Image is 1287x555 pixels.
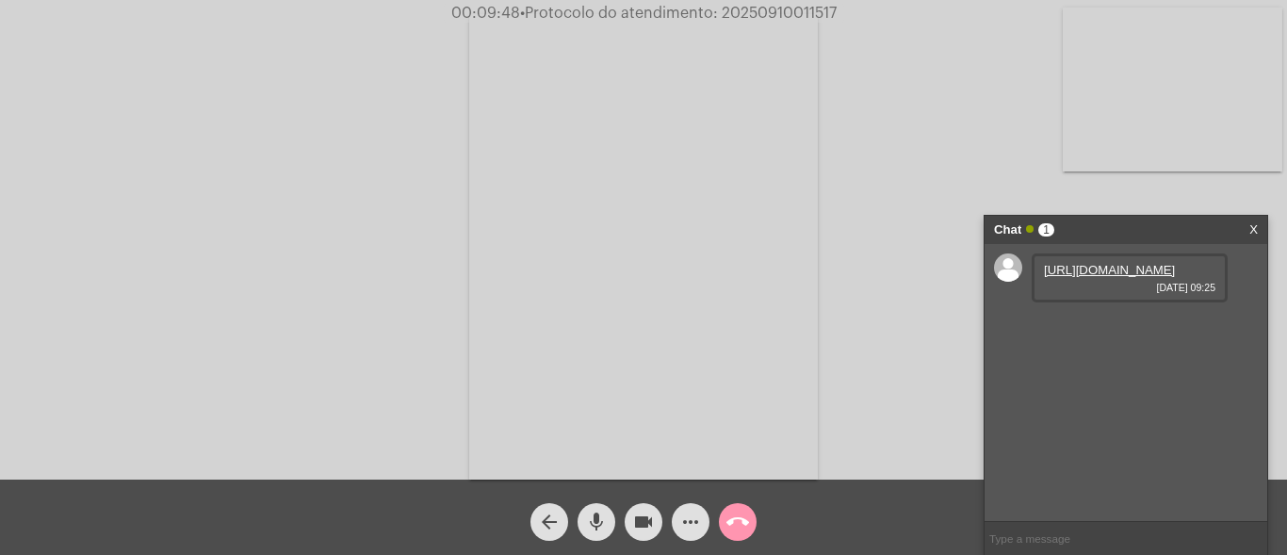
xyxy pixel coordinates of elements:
span: 00:09:48 [451,6,520,21]
mat-icon: call_end [726,511,749,533]
span: 1 [1038,223,1054,237]
span: • [520,6,525,21]
strong: Chat [994,216,1021,244]
mat-icon: videocam [632,511,655,533]
span: Protocolo do atendimento: 20250910011517 [520,6,837,21]
mat-icon: arrow_back [538,511,561,533]
mat-icon: more_horiz [679,511,702,533]
input: Type a message [985,522,1267,555]
mat-icon: mic [585,511,608,533]
a: [URL][DOMAIN_NAME] [1044,263,1175,277]
a: X [1249,216,1258,244]
span: Online [1026,225,1034,233]
span: [DATE] 09:25 [1044,282,1215,293]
